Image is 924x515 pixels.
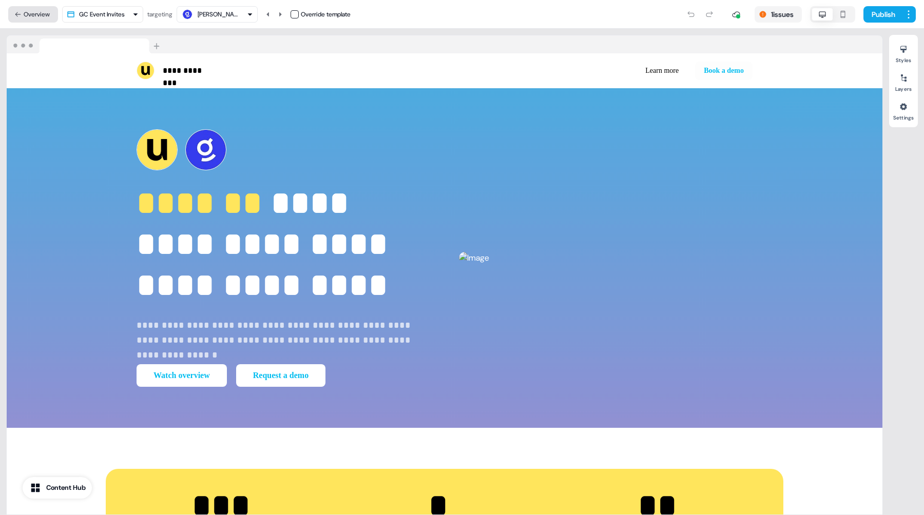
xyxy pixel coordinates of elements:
div: [PERSON_NAME] [198,9,239,19]
div: Watch overviewRequest a demo [137,364,430,387]
div: Image [459,129,753,387]
div: Learn moreBook a demo [449,62,753,80]
button: Settings [889,98,918,121]
button: Watch overview [137,364,227,387]
button: Content Hub [23,477,92,499]
button: Request a demo [236,364,325,387]
div: Content Hub [46,483,86,493]
img: Browser topbar [7,35,164,54]
div: targeting [147,9,172,19]
div: GC Event Invites [79,9,125,19]
div: Override template [301,9,351,19]
button: Publish [863,6,901,23]
button: Overview [8,6,58,23]
img: Image [459,252,753,264]
button: Styles [889,41,918,64]
button: [PERSON_NAME] [177,6,258,23]
button: Book a demo [695,62,753,80]
button: Learn more [637,62,687,80]
button: Layers [889,70,918,92]
button: 1issues [755,6,802,23]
